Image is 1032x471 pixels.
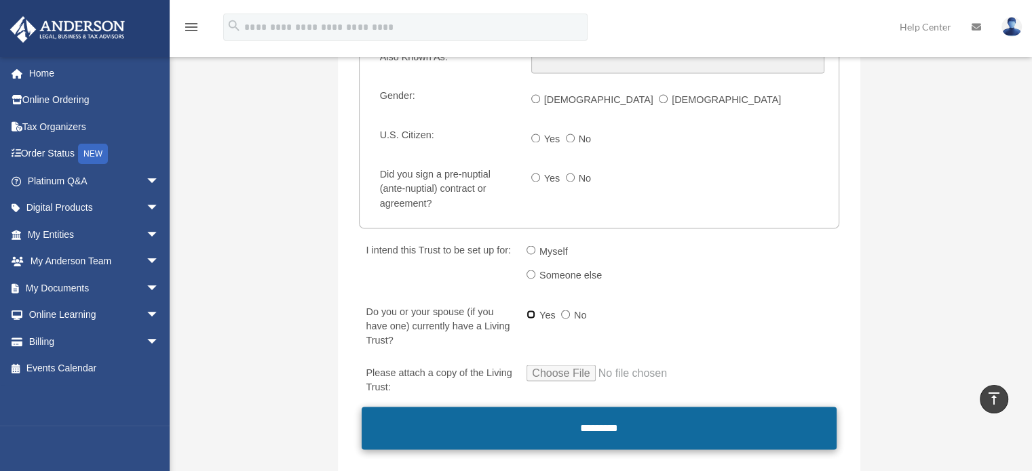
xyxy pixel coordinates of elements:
label: No [575,129,597,150]
img: User Pic [1001,17,1022,37]
span: arrow_drop_down [146,328,173,356]
label: [DEMOGRAPHIC_DATA] [540,89,659,111]
label: Gender: [374,87,520,112]
label: No [570,304,592,326]
span: arrow_drop_down [146,274,173,302]
a: Events Calendar [9,355,180,382]
label: Also Known As: [374,48,520,74]
i: menu [183,19,199,35]
a: Digital Productsarrow_drop_down [9,194,180,222]
a: My Anderson Teamarrow_drop_down [9,248,180,275]
label: Yes [535,304,561,326]
span: arrow_drop_down [146,302,173,329]
a: vertical_align_top [980,385,1008,413]
span: arrow_drop_down [146,167,173,195]
label: Myself [535,241,573,262]
label: Do you or your spouse (if you have one) currently have a Living Trust? [360,302,516,350]
a: My Documentsarrow_drop_down [9,274,180,302]
a: My Entitiesarrow_drop_down [9,221,180,248]
label: Yes [540,168,566,190]
a: Online Learningarrow_drop_down [9,302,180,329]
span: arrow_drop_down [146,221,173,249]
a: Online Ordering [9,87,180,114]
a: Billingarrow_drop_down [9,328,180,355]
label: Yes [540,129,566,150]
i: search [227,18,242,33]
div: NEW [78,144,108,164]
label: I intend this Trust to be set up for: [360,241,516,289]
a: Home [9,60,180,87]
label: Please attach a copy of the Living Trust: [360,363,516,396]
i: vertical_align_top [986,390,1002,407]
a: Order StatusNEW [9,140,180,168]
label: U.S. Citizen: [374,127,520,152]
a: Tax Organizers [9,113,180,140]
label: Someone else [535,265,607,287]
label: [DEMOGRAPHIC_DATA] [668,89,786,111]
span: arrow_drop_down [146,248,173,276]
label: No [575,168,597,190]
a: menu [183,24,199,35]
label: Did you sign a pre-nuptial (ante-nuptial) contract or agreement? [374,166,520,213]
img: Anderson Advisors Platinum Portal [6,16,129,43]
a: Platinum Q&Aarrow_drop_down [9,167,180,194]
span: arrow_drop_down [146,194,173,222]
